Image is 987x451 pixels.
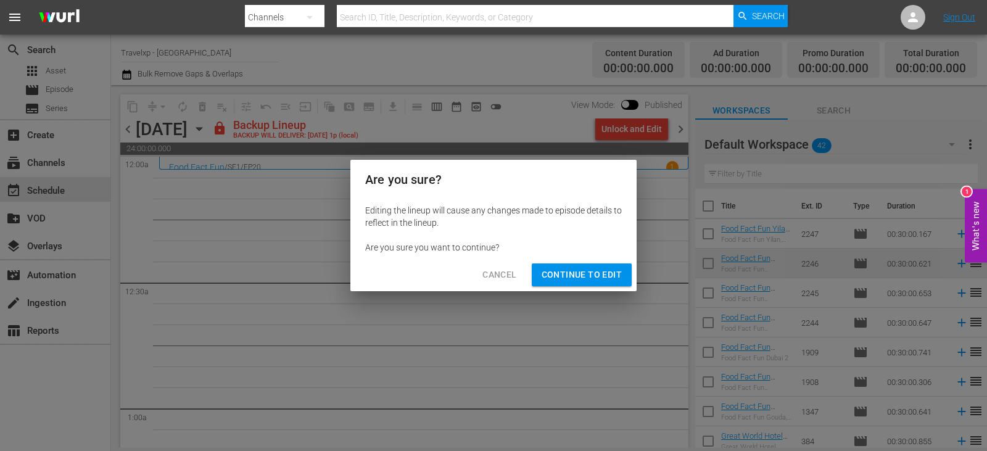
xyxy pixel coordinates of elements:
button: Continue to Edit [532,263,632,286]
div: 1 [962,186,972,196]
span: Continue to Edit [542,267,622,283]
div: Editing the lineup will cause any changes made to episode details to reflect in the lineup. [365,204,622,229]
span: menu [7,10,22,25]
span: Cancel [482,267,516,283]
button: Open Feedback Widget [965,189,987,262]
div: Are you sure you want to continue? [365,241,622,254]
a: Sign Out [943,12,975,22]
h2: Are you sure? [365,170,622,189]
span: Search [752,5,785,27]
button: Cancel [473,263,526,286]
img: ans4CAIJ8jUAAAAAAAAAAAAAAAAAAAAAAAAgQb4GAAAAAAAAAAAAAAAAAAAAAAAAJMjXAAAAAAAAAAAAAAAAAAAAAAAAgAT5G... [30,3,89,32]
